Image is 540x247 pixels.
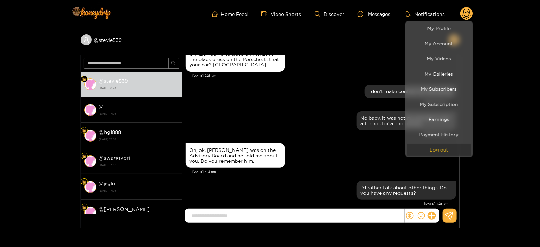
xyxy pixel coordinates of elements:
[407,98,471,110] a: My Subscription
[407,129,471,140] a: Payment History
[407,53,471,64] a: My Videos
[407,68,471,80] a: My Galleries
[407,22,471,34] a: My Profile
[407,37,471,49] a: My Account
[407,144,471,156] button: Log out
[407,113,471,125] a: Earnings
[407,83,471,95] a: My Subscribers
